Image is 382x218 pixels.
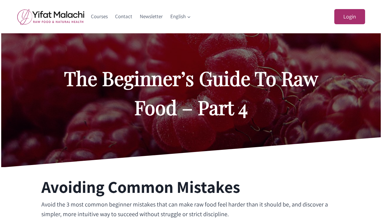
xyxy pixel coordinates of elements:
[136,9,167,24] a: Newsletter
[17,9,84,25] img: yifat_logo41_en.png
[334,9,365,25] a: Login
[170,12,191,21] span: English
[52,64,330,122] h2: The Beginner’s Guide To Raw Food – Part 4
[87,9,112,24] a: Courses
[41,174,240,200] h2: Avoiding Common Mistakes
[87,9,195,24] nav: Primary Navigation
[166,9,194,24] a: English
[111,9,136,24] a: Contact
